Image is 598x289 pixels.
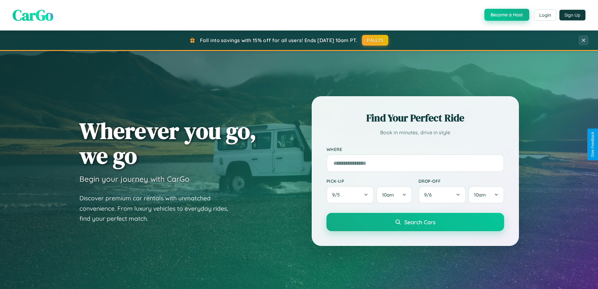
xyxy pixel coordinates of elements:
[404,219,435,225] span: Search Cars
[468,186,504,203] button: 10am
[79,118,256,168] h1: Wherever you go, we go
[590,132,595,157] div: Give Feedback
[332,192,343,198] span: 9 / 5
[534,9,556,21] button: Login
[79,193,236,224] p: Discover premium car rentals with unmatched convenience. From luxury vehicles to everyday rides, ...
[418,178,504,184] label: Drop-off
[559,10,585,20] button: Sign Up
[200,37,357,43] span: Fall into savings with 15% off for all users! Ends [DATE] 10am PT.
[376,186,412,203] button: 10am
[362,35,388,46] button: FALL15
[418,186,466,203] button: 9/6
[484,9,529,21] button: Become a Host
[424,192,435,198] span: 9 / 6
[326,213,504,231] button: Search Cars
[326,178,412,184] label: Pick-up
[326,147,504,152] label: Where
[326,111,504,125] h2: Find Your Perfect Ride
[13,5,53,25] span: CarGo
[474,192,486,198] span: 10am
[382,192,394,198] span: 10am
[326,186,374,203] button: 9/5
[79,174,190,184] h3: Begin your journey with CarGo
[326,128,504,137] p: Book in minutes, drive in style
